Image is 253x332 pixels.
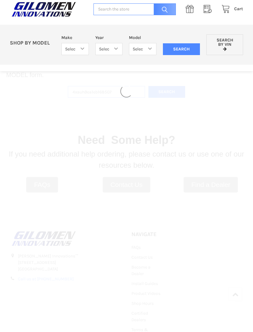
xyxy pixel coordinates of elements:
[129,34,156,41] label: Model
[95,34,123,41] label: Year
[151,3,176,15] input: Search
[163,43,200,55] input: Search
[10,2,87,17] a: GILOMEN INNOVATIONS
[234,6,243,11] span: Cart
[218,5,243,13] a: Cart
[206,34,243,55] a: Search by VIN
[6,40,58,46] p: SHOP BY MODEL
[10,2,78,17] img: GILOMEN INNOVATIONS
[61,34,89,41] label: Make
[93,3,176,15] input: Search the store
